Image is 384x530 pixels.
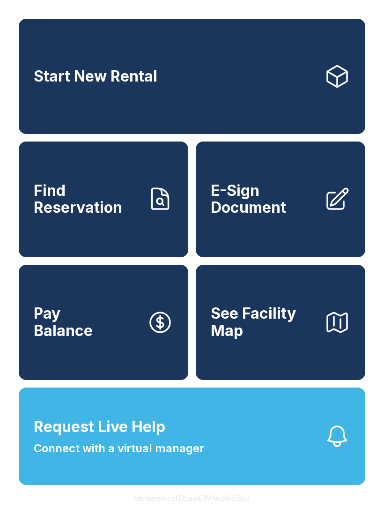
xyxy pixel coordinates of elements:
button: VersionkrrefDLawElMlwz8nfSsJ [126,485,258,511]
span: See Facility Map [211,305,317,339]
button: PayBalance [19,265,188,380]
a: Start New Rental [19,19,365,134]
span: Pay Balance [34,305,93,339]
button: Request Live HelpConnect with a virtual manager [19,388,365,485]
span: Connect with a virtual manager [34,440,204,457]
span: Find Reservation [34,182,140,216]
span: Request Live Help [34,416,165,438]
span: Start New Rental [34,68,157,85]
button: See Facility Map [196,265,365,380]
span: E-Sign Document [211,182,317,216]
a: Find Reservation [19,142,188,257]
a: E-Sign Document [196,142,365,257]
